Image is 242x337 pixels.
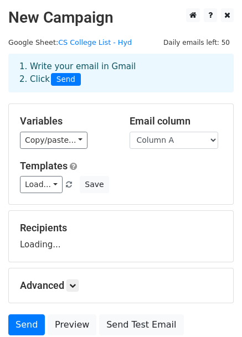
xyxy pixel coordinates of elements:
[8,8,234,27] h2: New Campaign
[20,132,87,149] a: Copy/paste...
[80,176,109,193] button: Save
[48,314,96,335] a: Preview
[51,73,81,86] span: Send
[159,38,234,46] a: Daily emails left: 50
[20,115,113,127] h5: Variables
[20,222,222,251] div: Loading...
[58,38,132,46] a: CS College List - Hyd
[159,37,234,49] span: Daily emails left: 50
[20,279,222,292] h5: Advanced
[99,314,183,335] a: Send Test Email
[8,314,45,335] a: Send
[20,160,68,172] a: Templates
[130,115,223,127] h5: Email column
[11,60,231,86] div: 1. Write your email in Gmail 2. Click
[20,176,63,193] a: Load...
[20,222,222,234] h5: Recipients
[8,38,132,46] small: Google Sheet:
